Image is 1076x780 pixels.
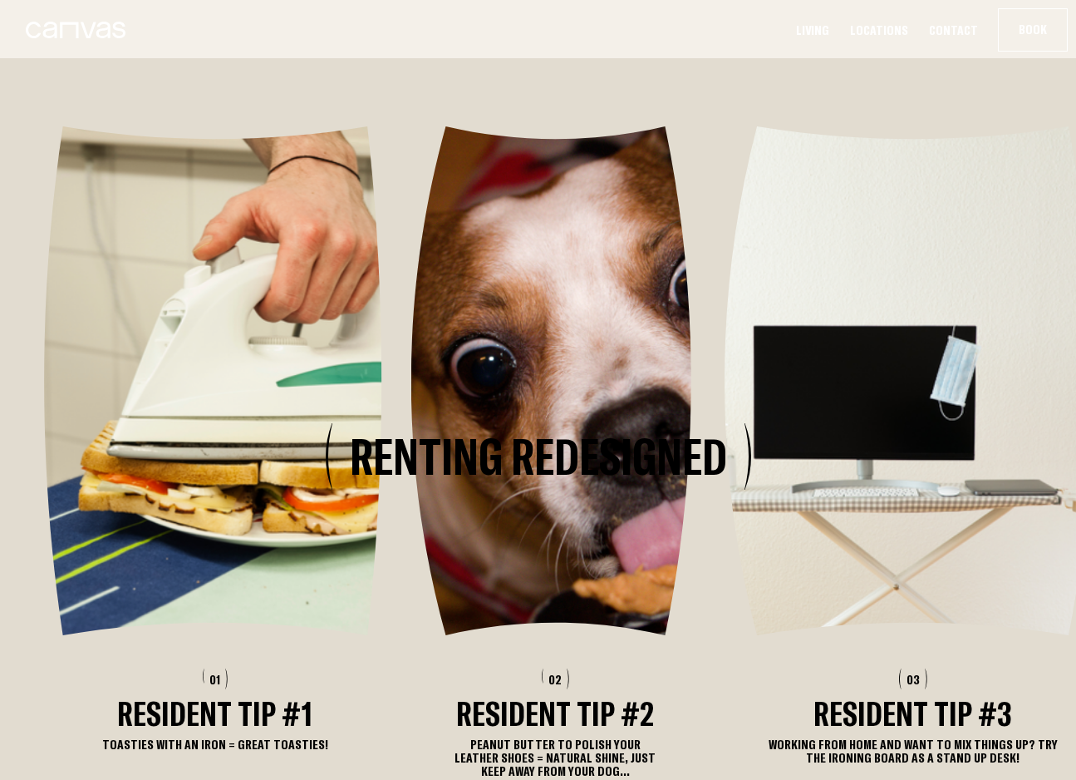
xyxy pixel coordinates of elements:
a: Contact [924,22,983,39]
div: 01 [203,669,228,689]
h3: Resident Tip #1 [44,698,386,729]
a: Living [791,22,834,39]
button: Book [999,9,1067,51]
p: Toasties with an iron = great toasties! [44,738,386,751]
a: Locations [845,22,913,39]
div: 02 [542,669,570,689]
h3: Resident Tip #2 [411,698,700,729]
img: 23a5253e6f5ec58dc86ac17eeda4833001cbb754-368x551.png [411,126,700,635]
img: e4b020d84262ed7c2265a639c5d499a73d3210e3-462x583.png [44,126,386,635]
p: Peanut butter to polish your leather shoes = natural shine, just keep away from your dog... [411,738,700,778]
div: 03 [899,669,927,689]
